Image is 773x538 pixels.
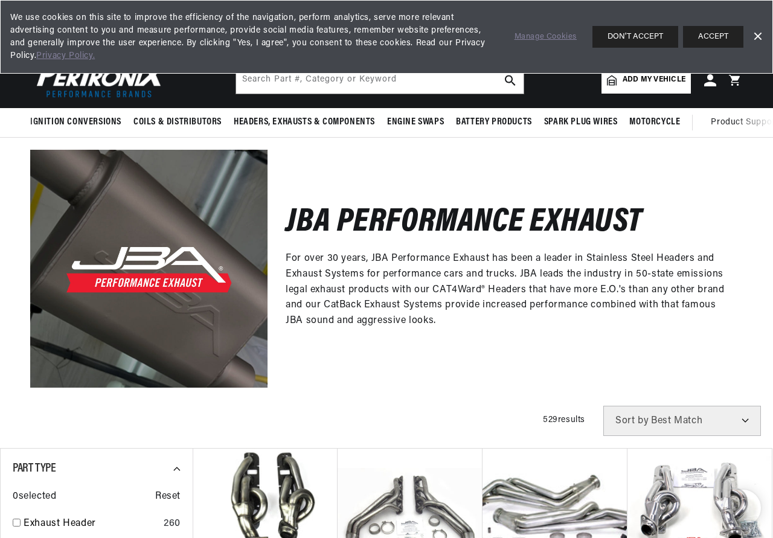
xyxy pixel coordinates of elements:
[603,406,761,436] select: Sort by
[497,67,524,94] button: search button
[10,11,498,62] span: We use cookies on this site to improve the efficiency of the navigation, perform analytics, serve...
[592,26,678,48] button: DON'T ACCEPT
[286,251,725,328] p: For over 30 years, JBA Performance Exhaust has been a leader in Stainless Steel Headers and Exhau...
[286,209,642,237] h2: JBA Performance Exhaust
[748,28,766,46] a: Dismiss Banner
[544,116,618,129] span: Spark Plug Wires
[538,108,624,136] summary: Spark Plug Wires
[24,516,159,532] a: Exhaust Header
[601,67,691,94] a: Add my vehicle
[228,108,381,136] summary: Headers, Exhausts & Components
[30,59,169,101] img: Pertronix
[683,26,743,48] button: ACCEPT
[234,116,375,129] span: Headers, Exhausts & Components
[13,463,56,475] span: Part Type
[133,116,222,129] span: Coils & Distributors
[515,31,577,43] a: Manage Cookies
[623,108,686,136] summary: Motorcycle
[30,116,121,129] span: Ignition Conversions
[543,415,585,424] span: 529 results
[164,516,181,532] div: 260
[381,108,450,136] summary: Engine Swaps
[127,108,228,136] summary: Coils & Distributors
[629,116,680,129] span: Motorcycle
[155,489,181,505] span: Reset
[30,108,127,136] summary: Ignition Conversions
[30,150,268,387] img: JBA Performance Exhaust
[236,67,524,94] input: Search Part #, Category or Keyword
[623,74,685,86] span: Add my vehicle
[36,51,95,60] a: Privacy Policy.
[450,108,538,136] summary: Battery Products
[387,116,444,129] span: Engine Swaps
[456,116,532,129] span: Battery Products
[13,489,56,505] span: 0 selected
[615,416,649,426] span: Sort by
